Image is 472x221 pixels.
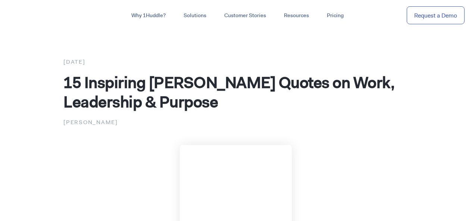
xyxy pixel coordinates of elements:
[275,9,318,22] a: Resources
[318,9,353,22] a: Pricing
[122,9,175,22] a: Why 1Huddle?
[407,6,465,25] a: Request a Demo
[175,9,215,22] a: Solutions
[63,57,409,67] div: [DATE]
[63,117,409,127] p: [PERSON_NAME]
[215,9,275,22] a: Customer Stories
[7,8,61,22] img: ...
[63,72,394,112] span: 15 Inspiring [PERSON_NAME] Quotes on Work, Leadership & Purpose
